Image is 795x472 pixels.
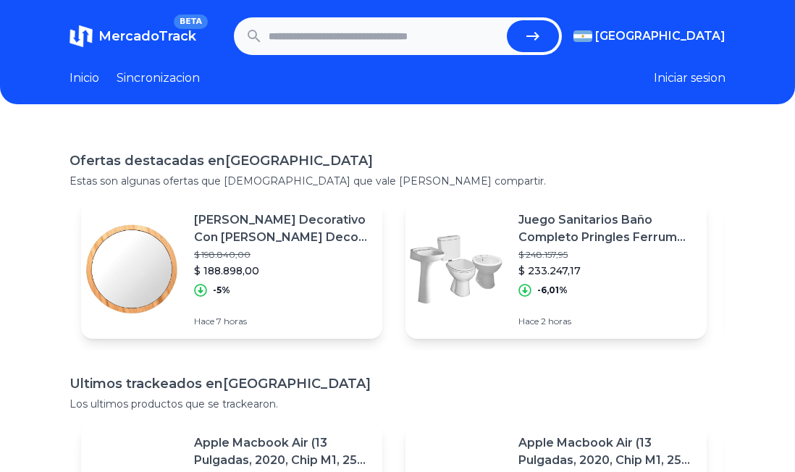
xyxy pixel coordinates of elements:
p: Juego Sanitarios Baño Completo Pringles Ferrum Porcelana [518,211,695,246]
button: Iniciar sesion [654,69,725,87]
p: Los ultimos productos que se trackearon. [70,397,725,411]
img: Featured image [405,219,507,320]
p: -6,01% [537,285,568,296]
span: BETA [174,14,208,29]
p: Hace 2 horas [518,316,695,327]
a: Inicio [70,69,99,87]
p: $ 248.157,95 [518,249,695,261]
p: Apple Macbook Air (13 Pulgadas, 2020, Chip M1, 256 Gb De Ssd, 8 Gb De Ram) - Plata [518,434,695,469]
p: Apple Macbook Air (13 Pulgadas, 2020, Chip M1, 256 Gb De Ssd, 8 Gb De Ram) - Plata [194,434,371,469]
button: [GEOGRAPHIC_DATA] [573,28,725,45]
h1: Ofertas destacadas en [GEOGRAPHIC_DATA] [70,151,725,171]
img: MercadoTrack [70,25,93,48]
img: Argentina [573,30,592,42]
p: $ 198.840,00 [194,249,371,261]
p: $ 188.898,00 [194,264,371,278]
p: -5% [213,285,230,296]
p: Estas son algunas ofertas que [DEMOGRAPHIC_DATA] que vale [PERSON_NAME] compartir. [70,174,725,188]
span: [GEOGRAPHIC_DATA] [595,28,725,45]
p: [PERSON_NAME] Decorativo Con [PERSON_NAME] Deco Madera 80cm Nordico [194,211,371,246]
a: MercadoTrackBETA [70,25,196,48]
p: Hace 7 horas [194,316,371,327]
a: Featured image[PERSON_NAME] Decorativo Con [PERSON_NAME] Deco Madera 80cm Nordico$ 198.840,00$ 18... [81,200,382,339]
a: Featured imageJuego Sanitarios Baño Completo Pringles Ferrum Porcelana$ 248.157,95$ 233.247,17-6,... [405,200,707,339]
p: $ 233.247,17 [518,264,695,278]
h1: Ultimos trackeados en [GEOGRAPHIC_DATA] [70,374,725,394]
img: Featured image [81,219,182,320]
span: MercadoTrack [98,28,196,44]
a: Sincronizacion [117,69,200,87]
